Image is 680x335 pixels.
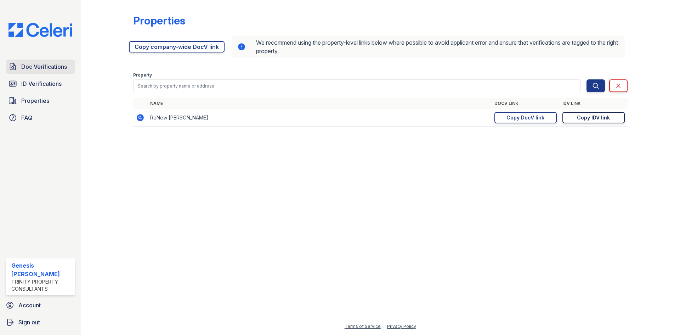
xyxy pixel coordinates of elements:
a: Copy IDV link [562,112,625,123]
span: Account [18,301,41,309]
span: ID Verifications [21,79,62,88]
a: Properties [6,94,75,108]
div: We recommend using the property-level links below where possible to avoid applicant error and ens... [232,35,625,58]
div: | [383,324,385,329]
div: Copy IDV link [577,114,610,121]
a: Sign out [3,315,78,329]
div: Trinity Property Consultants [11,278,72,292]
a: Privacy Policy [387,324,416,329]
img: CE_Logo_Blue-a8612792a0a2168367f1c8372b55b34899dd931a85d93a1a3d3e32e68fde9ad4.png [3,23,78,37]
span: Sign out [18,318,40,326]
div: Genesis [PERSON_NAME] [11,261,72,278]
a: Copy DocV link [494,112,557,123]
th: Name [147,98,492,109]
span: FAQ [21,113,33,122]
th: DocV Link [492,98,560,109]
span: Doc Verifications [21,62,67,71]
a: FAQ [6,111,75,125]
a: Terms of Service [345,324,381,329]
label: Property [133,72,152,78]
a: Doc Verifications [6,60,75,74]
div: Properties [133,14,185,27]
div: Copy DocV link [506,114,544,121]
a: ID Verifications [6,77,75,91]
input: Search by property name or address [133,79,581,92]
a: Account [3,298,78,312]
td: ReNew [PERSON_NAME] [147,109,492,127]
span: Properties [21,96,49,105]
a: Copy company-wide DocV link [129,41,225,52]
th: IDV Link [560,98,628,109]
